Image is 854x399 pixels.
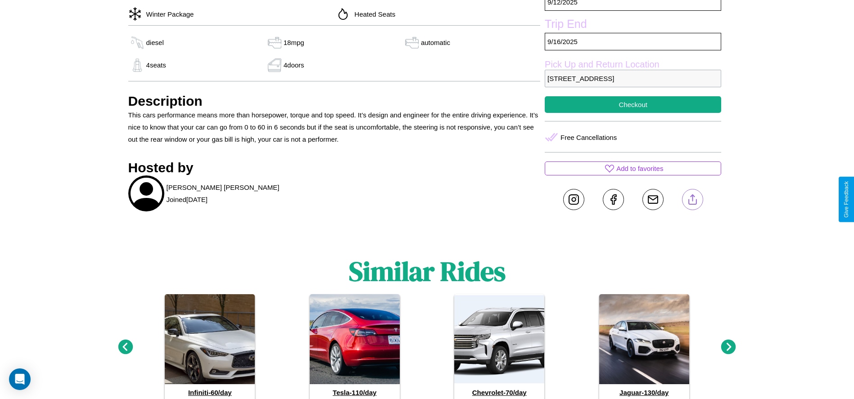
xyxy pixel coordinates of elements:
[9,368,31,390] div: Open Intercom Messenger
[142,8,194,20] p: Winter Package
[167,181,280,193] p: [PERSON_NAME] [PERSON_NAME]
[545,96,721,113] button: Checkout
[128,160,541,175] h3: Hosted by
[545,161,721,175] button: Add to favorites
[843,181,849,218] div: Give Feedback
[403,36,421,49] img: gas
[616,162,663,175] p: Add to favorites
[545,70,721,87] p: [STREET_ADDRESS]
[146,36,164,49] p: diesel
[146,59,166,71] p: 4 seats
[545,59,721,70] label: Pick Up and Return Location
[128,94,541,109] h3: Description
[421,36,450,49] p: automatic
[266,36,284,49] img: gas
[128,36,146,49] img: gas
[167,193,208,206] p: Joined [DATE]
[350,8,395,20] p: Heated Seats
[266,58,284,72] img: gas
[284,59,304,71] p: 4 doors
[284,36,304,49] p: 18 mpg
[128,109,541,145] p: This cars performance means more than horsepower, torque and top speed. It’s design and engineer ...
[545,33,721,50] p: 9 / 16 / 2025
[560,131,617,143] p: Free Cancellations
[349,253,506,290] h1: Similar Rides
[545,18,721,33] label: Trip End
[128,58,146,72] img: gas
